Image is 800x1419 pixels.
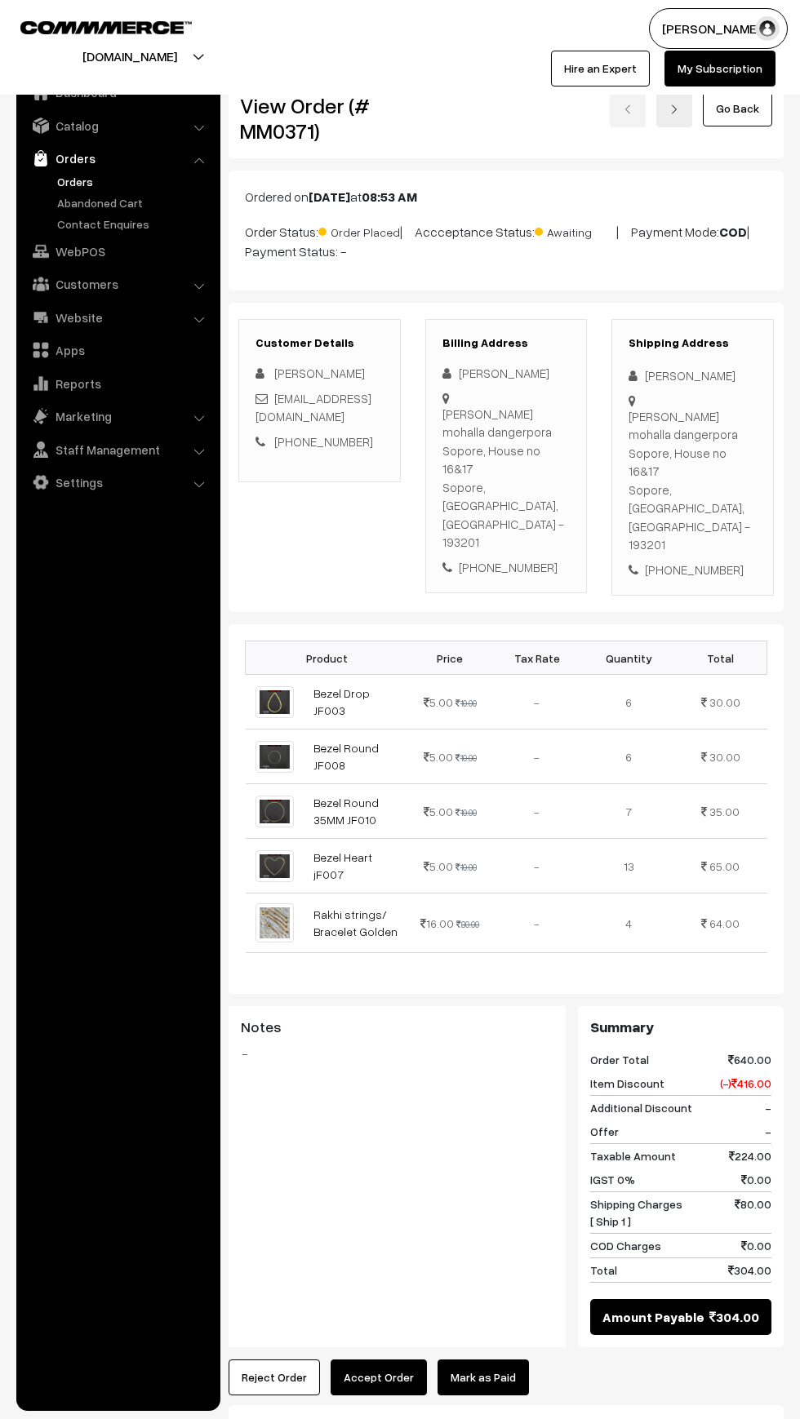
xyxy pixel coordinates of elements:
[20,435,215,464] a: Staff Management
[590,1195,682,1230] span: Shipping Charges [ Ship 1 ]
[53,173,215,190] a: Orders
[442,405,571,552] div: [PERSON_NAME] mohalla dangerpora Sopore, House no 16&17 Sopore, [GEOGRAPHIC_DATA], [GEOGRAPHIC_DA...
[629,336,757,350] h3: Shipping Address
[590,1099,692,1116] span: Additional Discount
[629,561,757,579] div: [PHONE_NUMBER]
[590,1147,676,1164] span: Taxable Amount
[765,1099,771,1116] span: -
[256,336,384,350] h3: Customer Details
[590,1237,661,1254] span: COD Charges
[703,91,772,126] a: Go Back
[729,1147,771,1164] span: 224.00
[741,1171,771,1188] span: 0.00
[456,919,479,929] strike: 80.00
[602,1307,704,1327] span: Amount Payable
[274,366,365,380] span: [PERSON_NAME]
[728,1051,771,1068] span: 640.00
[590,1123,619,1140] span: Offer
[53,194,215,211] a: Abandoned Cart
[20,21,192,33] img: COMMMERCE
[20,16,163,36] a: COMMMERCE
[424,695,453,709] span: 5.00
[245,187,767,206] p: Ordered on at
[735,1195,771,1230] span: 80.00
[491,641,583,675] th: Tax Rate
[728,1262,771,1279] span: 304.00
[409,641,491,675] th: Price
[674,641,767,675] th: Total
[20,144,215,173] a: Orders
[625,805,632,818] span: 7
[229,1359,320,1395] button: Reject Order
[590,1171,635,1188] span: IGST 0%
[20,111,215,140] a: Catalog
[241,1018,553,1036] h3: Notes
[256,391,371,424] a: [EMAIL_ADDRESS][DOMAIN_NAME]
[256,850,294,882] img: img-20240217-wa0046-1708176753092-mouldmarket.jpg
[20,369,215,398] a: Reports
[456,752,477,763] strike: 10.00
[590,1262,617,1279] span: Total
[491,894,583,952] td: -
[709,750,740,764] span: 30.00
[456,698,477,708] strike: 10.00
[491,729,583,784] td: -
[424,805,453,818] span: 5.00
[629,407,757,554] div: [PERSON_NAME] mohalla dangerpora Sopore, House no 16&17 Sopore, [GEOGRAPHIC_DATA], [GEOGRAPHIC_DA...
[420,916,454,930] span: 16.00
[456,807,477,818] strike: 10.00
[256,796,294,827] img: img-20240217-wa0044-1708176753095-mouldmarket.jpg
[590,1018,771,1036] h3: Summary
[624,859,634,873] span: 13
[313,741,379,772] a: Bezel Round JF008
[625,750,632,764] span: 6
[442,364,571,383] div: [PERSON_NAME]
[709,695,740,709] span: 30.00
[765,1123,771,1140] span: -
[442,336,571,350] h3: Billing Address
[709,1307,759,1327] span: 304.00
[491,675,583,729] td: -
[709,859,740,873] span: 65.00
[590,1051,649,1068] span: Order Total
[669,104,679,114] img: right-arrow.png
[245,220,767,261] p: Order Status: | Accceptance Status: | Payment Mode: | Payment Status: -
[256,741,294,773] img: img-20240217-wa0045-1708176753096-mouldmarket.jpg
[664,51,776,86] a: My Subscription
[709,916,740,930] span: 64.00
[25,36,234,77] button: [DOMAIN_NAME]
[709,805,740,818] span: 35.00
[625,695,632,709] span: 6
[318,220,400,241] span: Order Placed
[241,1044,553,1063] blockquote: -
[20,335,215,365] a: Apps
[535,220,616,241] span: Awaiting
[424,750,453,764] span: 5.00
[20,468,215,497] a: Settings
[20,401,215,431] a: Marketing
[629,366,757,385] div: [PERSON_NAME]
[20,269,215,299] a: Customers
[313,686,370,717] a: Bezel Drop JF003
[625,916,632,930] span: 4
[309,188,350,205] b: [DATE]
[456,862,477,872] strike: 10.00
[649,8,788,49] button: [PERSON_NAME]…
[246,641,409,675] th: Product
[741,1237,771,1254] span: 0.00
[274,434,373,449] a: [PHONE_NUMBER]
[313,796,379,827] a: Bezel Round 35MM JF010
[20,303,215,332] a: Website
[256,903,294,942] img: img-20240629-wa0020-1719639518706-mouldmarket.jpg
[256,686,294,718] img: img-20240217-wa0034-1708176753098-mouldmarket.jpg
[313,907,398,938] a: Rakhi strings/ Bracelet Golden
[362,188,417,205] b: 08:53 AM
[755,16,780,41] img: user
[551,51,650,86] a: Hire an Expert
[491,839,583,894] td: -
[583,641,674,675] th: Quantity
[720,1075,771,1092] span: (-) 416.00
[331,1359,427,1395] button: Accept Order
[491,784,583,839] td: -
[53,215,215,233] a: Contact Enquires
